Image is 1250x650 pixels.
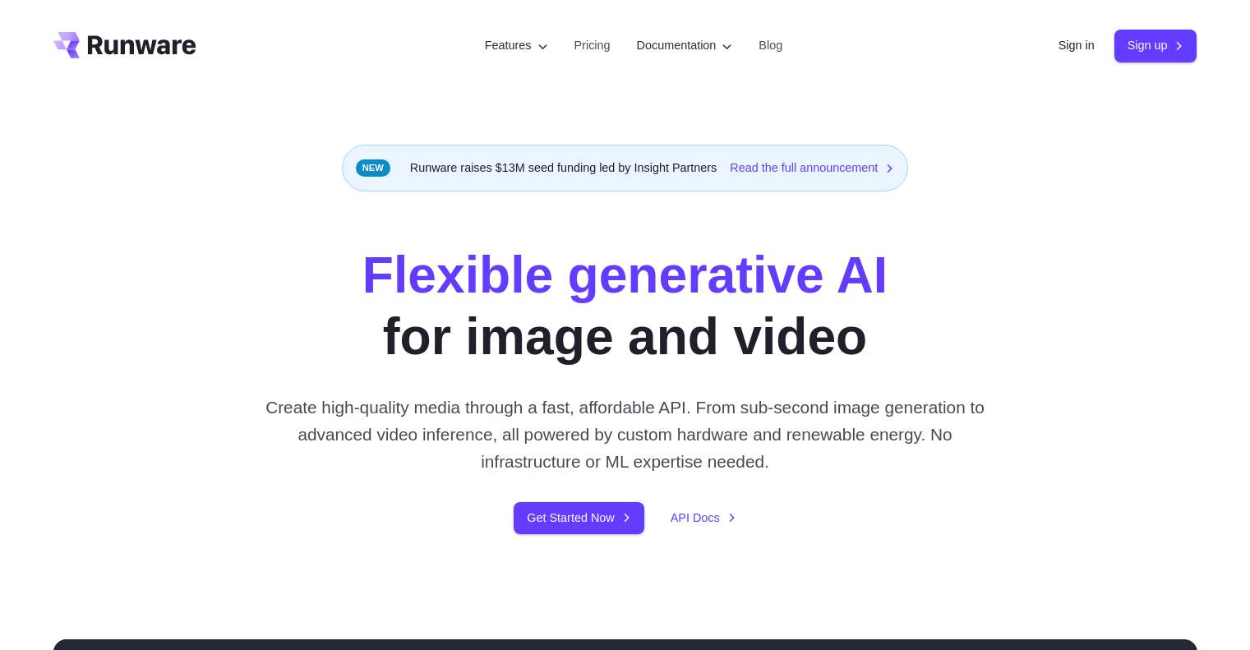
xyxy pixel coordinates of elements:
[485,36,548,55] label: Features
[1114,30,1197,62] a: Sign up
[342,145,909,191] div: Runware raises $13M seed funding led by Insight Partners
[53,32,196,58] a: Go to /
[362,246,888,303] strong: Flexible generative AI
[574,36,611,55] a: Pricing
[1059,36,1095,55] a: Sign in
[362,244,888,367] h1: for image and video
[259,394,991,476] p: Create high-quality media through a fast, affordable API. From sub-second image generation to adv...
[671,509,736,528] a: API Docs
[637,36,733,55] label: Documentation
[514,502,643,534] a: Get Started Now
[759,36,782,55] a: Blog
[730,159,894,177] a: Read the full announcement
